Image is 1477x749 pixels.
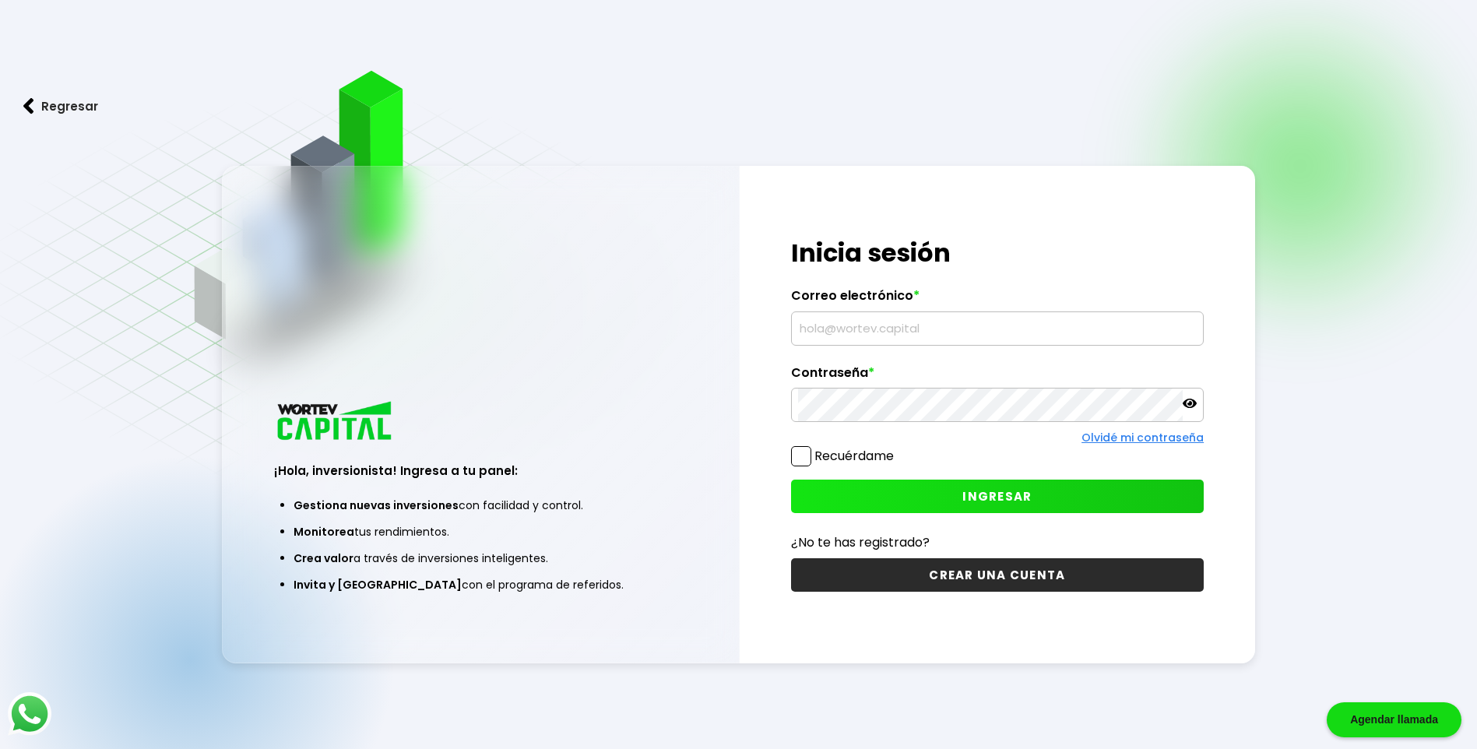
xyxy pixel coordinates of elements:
li: con el programa de referidos. [294,571,667,598]
label: Recuérdame [814,447,894,465]
span: Invita y [GEOGRAPHIC_DATA] [294,577,462,593]
h1: Inicia sesión [791,234,1204,272]
button: INGRESAR [791,480,1204,513]
button: CREAR UNA CUENTA [791,558,1204,592]
a: Olvidé mi contraseña [1081,430,1204,445]
span: Crea valor [294,550,353,566]
a: ¿No te has registrado?CREAR UNA CUENTA [791,533,1204,592]
h3: ¡Hola, inversionista! Ingresa a tu panel: [274,462,687,480]
span: INGRESAR [962,488,1032,505]
li: tus rendimientos. [294,519,667,545]
img: logos_whatsapp-icon.242b2217.svg [8,692,51,736]
li: con facilidad y control. [294,492,667,519]
label: Correo electrónico [791,288,1204,311]
img: logo_wortev_capital [274,399,397,445]
span: Monitorea [294,524,354,540]
span: Gestiona nuevas inversiones [294,498,459,513]
div: Agendar llamada [1327,702,1461,737]
li: a través de inversiones inteligentes. [294,545,667,571]
p: ¿No te has registrado? [791,533,1204,552]
label: Contraseña [791,365,1204,389]
img: flecha izquierda [23,98,34,114]
input: hola@wortev.capital [798,312,1197,345]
